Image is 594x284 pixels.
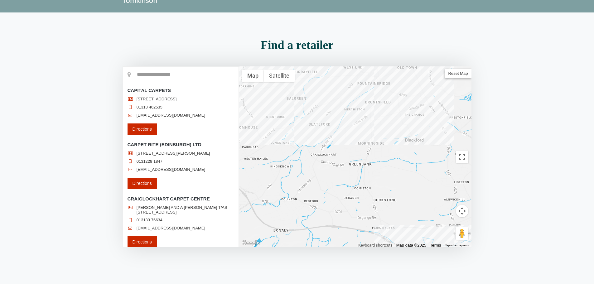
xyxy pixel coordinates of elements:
[128,178,157,189] a: Directions
[137,159,162,164] a: 0131228 1847
[396,243,426,248] span: Map data ©2025
[128,141,234,148] h3: CARPET RITE (EDINBURGH) LTD
[358,243,393,248] button: Keyboard shortcuts
[137,226,205,231] a: [EMAIL_ADDRESS][DOMAIN_NAME]
[123,39,472,51] h2: Find a retailer
[128,195,234,202] h3: CRAIGLOCKHART CARPET CENTRE
[240,239,261,247] img: Google
[137,105,162,110] a: 01313 462535
[128,123,157,135] a: Directions
[137,113,205,118] a: [EMAIL_ADDRESS][DOMAIN_NAME]
[430,243,441,248] a: Terms (opens in new tab)
[137,205,234,214] span: [PERSON_NAME] AND A [PERSON_NAME] T/AS [STREET_ADDRESS]
[445,243,470,248] a: Report a map error
[456,151,468,163] button: Toggle fullscreen view
[128,87,234,94] h3: CAPITAL CARPETS
[240,239,261,247] a: Open this area in Google Maps (opens a new window)
[128,236,157,248] a: Directions
[137,218,162,223] a: 013133 76634
[445,69,472,78] span: Reset Map
[456,227,468,240] button: Drag Pegman onto the map to open Street View
[264,70,295,82] button: Show satellite imagery
[137,167,205,172] a: [EMAIL_ADDRESS][DOMAIN_NAME]
[456,205,468,217] button: Map camera controls
[137,151,210,156] span: [STREET_ADDRESS][PERSON_NAME]
[137,97,177,102] span: [STREET_ADDRESS]
[242,70,264,82] button: Show street map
